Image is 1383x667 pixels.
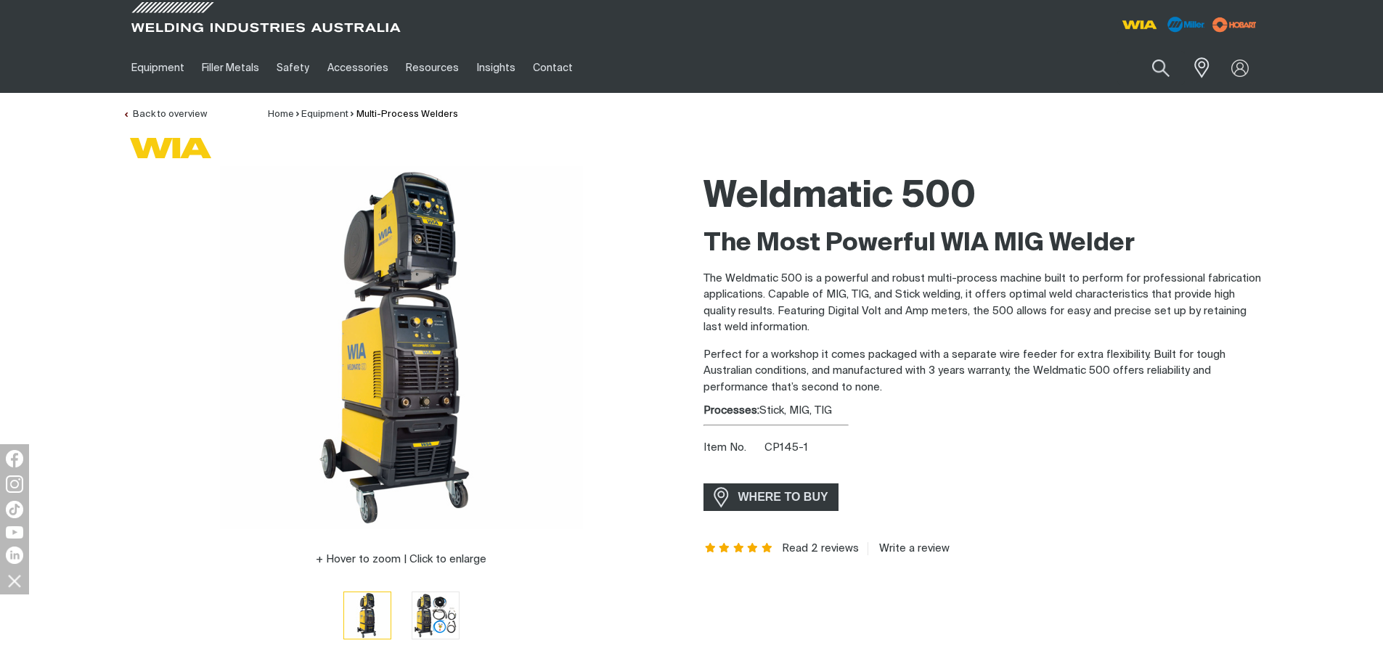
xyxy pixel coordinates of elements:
img: LinkedIn [6,547,23,564]
a: Safety [268,43,318,93]
img: Facebook [6,450,23,467]
h1: Weldmatic 500 [703,173,1261,221]
img: YouTube [6,526,23,539]
a: Resources [397,43,468,93]
a: WHERE TO BUY [703,483,839,510]
button: Go to slide 2 [412,592,460,639]
span: Item No. [703,440,762,457]
img: Weldmatic 500 [344,592,391,639]
img: TikTok [6,501,23,518]
p: The Weldmatic 500 is a powerful and robust multi-process machine built to perform for professiona... [703,271,1261,336]
img: hide socials [2,568,27,593]
a: Read 2 reviews [782,542,859,555]
a: Write a review [868,542,950,555]
img: Weldmatic 500 [220,166,583,529]
img: Instagram [6,475,23,493]
a: Back to overview of Multi-Process Welders [123,110,207,119]
span: Rating: 5 [703,544,775,554]
img: miller [1208,14,1261,36]
a: Contact [524,43,582,93]
button: Hover to zoom | Click to enlarge [307,551,495,568]
span: CP145-1 [764,442,808,453]
button: Search products [1136,51,1186,85]
div: Stick, MIG, TIG [703,403,1261,420]
a: Equipment [301,110,348,119]
button: Go to slide 1 [343,592,391,639]
nav: Breadcrumb [268,107,458,122]
nav: Main [123,43,976,93]
a: Equipment [123,43,193,93]
a: Multi-Process Welders [356,110,458,119]
a: Insights [468,43,523,93]
h2: The Most Powerful WIA MIG Welder [703,228,1261,260]
input: Product name or item number... [1117,51,1185,85]
a: Home [268,110,294,119]
p: Perfect for a workshop it comes packaged with a separate wire feeder for extra flexibility. Built... [703,347,1261,396]
img: Weldmatic 500 [412,592,459,639]
a: Filler Metals [193,43,268,93]
span: WHERE TO BUY [729,486,838,509]
a: Accessories [319,43,397,93]
strong: Processes: [703,405,759,416]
